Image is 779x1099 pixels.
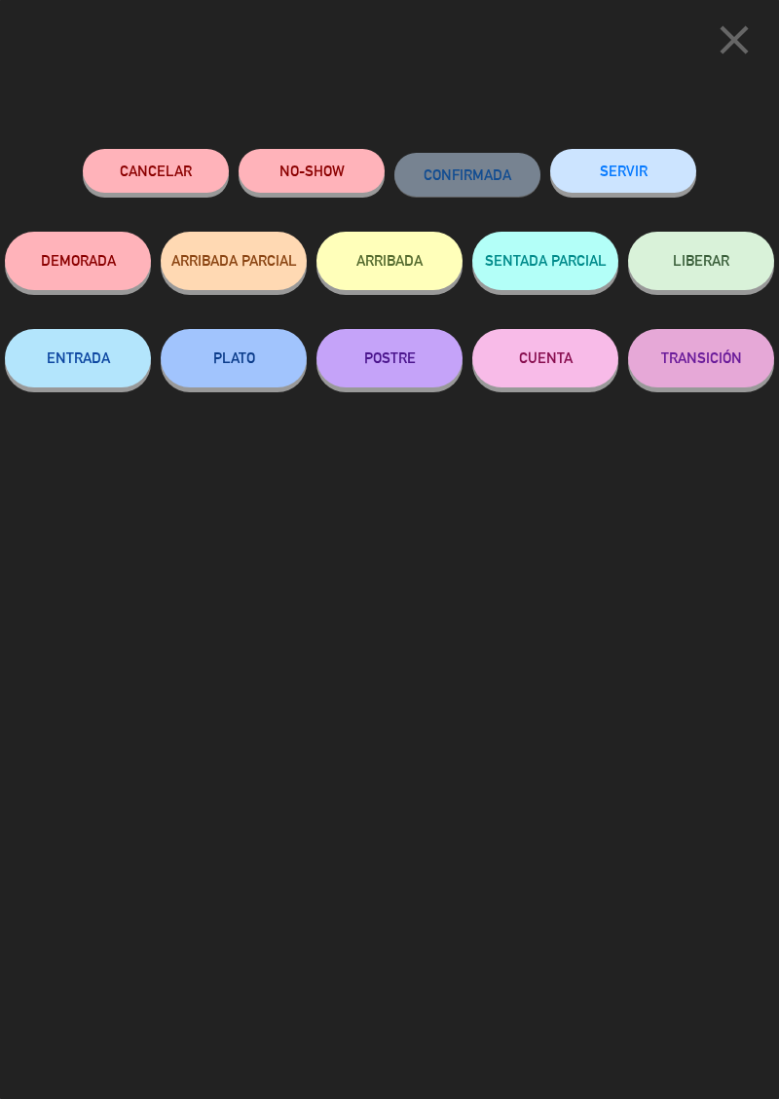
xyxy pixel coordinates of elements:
span: CONFIRMADA [424,166,511,183]
button: ARRIBADA PARCIAL [161,232,307,290]
button: NO-SHOW [239,149,385,193]
button: TRANSICIÓN [628,329,774,387]
button: SERVIR [550,149,696,193]
button: close [704,15,764,72]
button: DEMORADA [5,232,151,290]
span: ARRIBADA PARCIAL [171,252,297,269]
i: close [710,16,759,64]
button: Cancelar [83,149,229,193]
button: PLATO [161,329,307,387]
button: POSTRE [316,329,463,387]
button: CONFIRMADA [394,153,540,197]
button: ENTRADA [5,329,151,387]
button: CUENTA [472,329,618,387]
button: ARRIBADA [316,232,463,290]
span: LIBERAR [673,252,729,269]
button: LIBERAR [628,232,774,290]
button: SENTADA PARCIAL [472,232,618,290]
